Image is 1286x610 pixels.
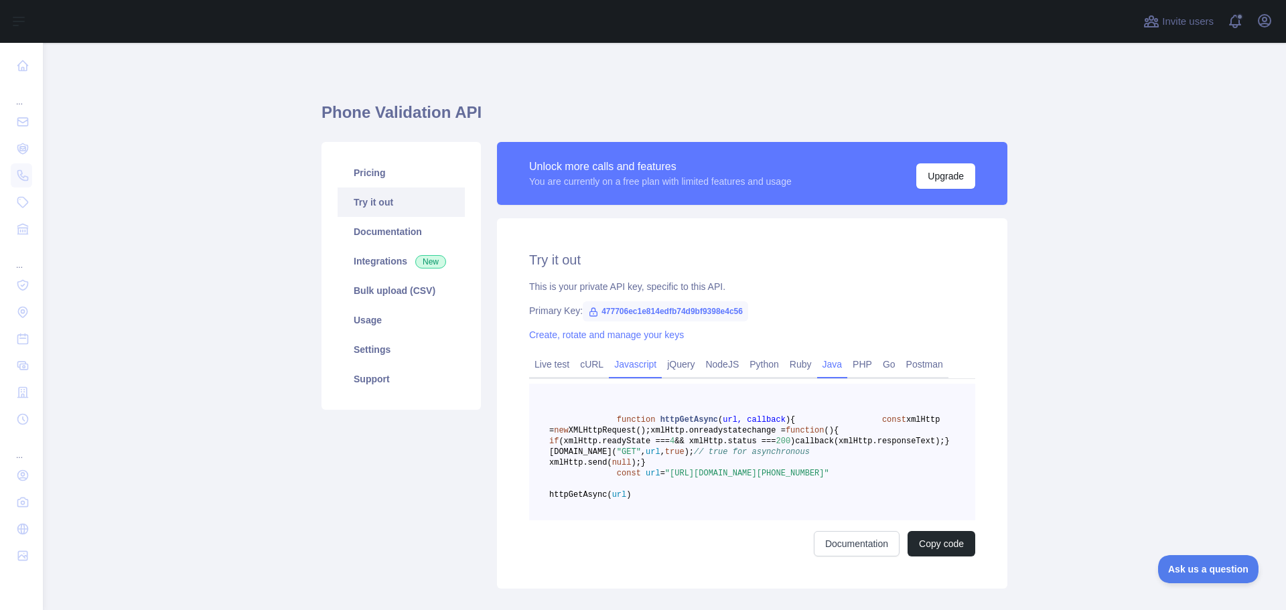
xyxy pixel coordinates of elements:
[790,415,795,425] span: {
[660,447,665,457] span: ,
[338,158,465,187] a: Pricing
[670,437,674,446] span: 4
[549,458,612,467] span: xmlHttp.send(
[847,354,877,375] a: PHP
[617,469,641,478] span: const
[665,447,685,457] span: true
[338,305,465,335] a: Usage
[549,490,612,500] span: httpGetAsync(
[877,354,901,375] a: Go
[723,415,786,425] span: url, callback
[824,426,829,435] span: (
[338,335,465,364] a: Settings
[529,304,975,317] div: Primary Key:
[908,531,975,556] button: Copy code
[882,415,906,425] span: const
[641,458,646,467] span: }
[744,354,784,375] a: Python
[694,447,810,457] span: // true for asynchronous
[529,159,792,175] div: Unlock more calls and features
[776,437,790,446] span: 200
[617,415,656,425] span: function
[786,415,790,425] span: )
[559,437,670,446] span: (xmlHttp.readyState ===
[609,354,662,375] a: Javascript
[662,354,700,375] a: jQuery
[529,250,975,269] h2: Try it out
[549,447,617,457] span: [DOMAIN_NAME](
[11,80,32,107] div: ...
[529,354,575,375] a: Live test
[11,244,32,271] div: ...
[338,246,465,276] a: Integrations New
[790,437,795,446] span: )
[569,426,650,435] span: XMLHttpRequest();
[700,354,744,375] a: NodeJS
[554,426,569,435] span: new
[901,354,948,375] a: Postman
[631,458,640,467] span: );
[814,531,900,556] a: Documentation
[829,426,834,435] span: )
[612,458,632,467] span: null
[338,276,465,305] a: Bulk upload (CSV)
[338,187,465,217] a: Try it out
[646,469,660,478] span: url
[650,426,786,435] span: xmlHttp.onreadystatechange =
[583,301,748,321] span: 477706ec1e814edfb74d9bf9398e4c56
[626,490,631,500] span: )
[617,447,641,457] span: "GET"
[660,415,718,425] span: httpGetAsync
[665,469,829,478] span: "[URL][DOMAIN_NAME][PHONE_NUMBER]"
[11,434,32,461] div: ...
[660,469,665,478] span: =
[916,163,975,189] button: Upgrade
[1158,555,1259,583] iframe: Toggle Customer Support
[795,437,944,446] span: callback(xmlHttp.responseText);
[529,175,792,188] div: You are currently on a free plan with limited features and usage
[1162,14,1214,29] span: Invite users
[529,280,975,293] div: This is your private API key, specific to this API.
[321,102,1007,134] h1: Phone Validation API
[646,447,660,457] span: url
[674,437,776,446] span: && xmlHttp.status ===
[685,447,694,457] span: );
[1141,11,1216,32] button: Invite users
[549,437,559,446] span: if
[415,255,446,269] span: New
[834,426,839,435] span: {
[945,437,950,446] span: }
[784,354,817,375] a: Ruby
[529,329,684,340] a: Create, rotate and manage your keys
[338,364,465,394] a: Support
[817,354,848,375] a: Java
[612,490,627,500] span: url
[786,426,825,435] span: function
[718,415,723,425] span: (
[575,354,609,375] a: cURL
[641,447,646,457] span: ,
[338,217,465,246] a: Documentation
